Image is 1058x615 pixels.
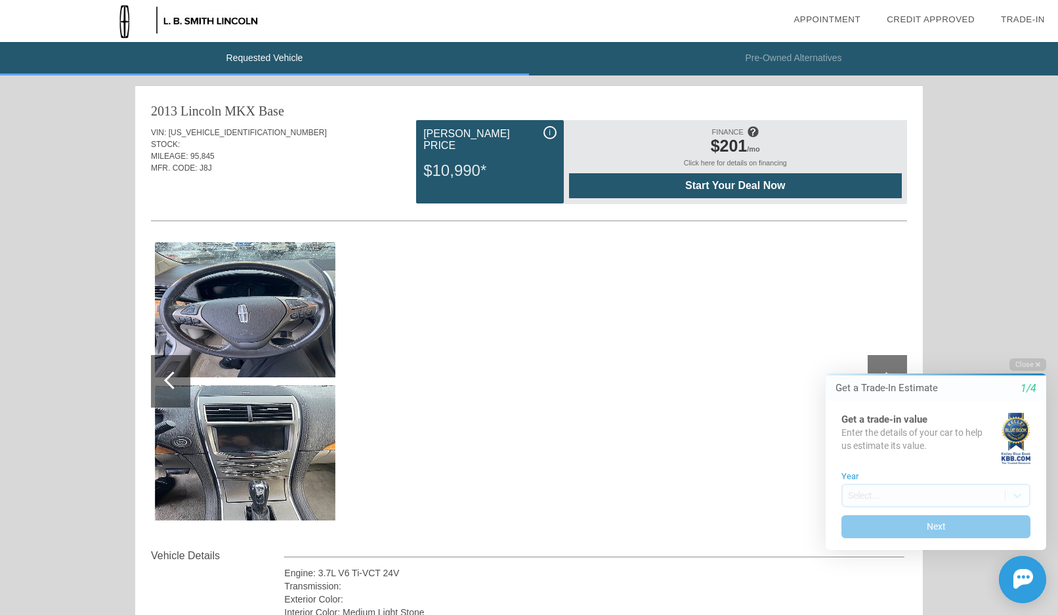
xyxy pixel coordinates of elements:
li: Pre-Owned Alternatives [529,42,1058,75]
span: 95,845 [190,152,215,161]
span: VIN: [151,128,166,137]
div: /mo [576,137,895,159]
div: Exterior Color: [284,593,904,606]
div: [PERSON_NAME] Price [423,126,556,154]
span: $201 [711,137,748,155]
div: Click here for details on financing [569,159,902,173]
span: MILEAGE: [151,152,188,161]
a: Trade-In [1001,14,1045,24]
span: [US_VEHICLE_IDENTIFICATION_NUMBER] [169,128,327,137]
div: Vehicle Details [151,548,284,564]
img: 860ad25113354a0ce6c3f9c57e422f25x.jpg [155,385,335,520]
span: i [549,128,551,137]
div: Transmission: [284,580,904,593]
a: Credit Approved [887,14,975,24]
span: STOCK: [151,140,180,149]
div: Base [259,102,284,120]
span: FINANCE [712,128,744,136]
span: J8J [200,163,212,173]
a: Appointment [793,14,860,24]
div: Engine: 3.7L V6 Ti-VCT 24V [284,566,904,580]
img: 198f567dd036514f21e6de01a04a64a2x.jpg [155,242,335,377]
div: $10,990* [423,154,556,188]
span: MFR. CODE: [151,163,198,173]
div: 2013 Lincoln MKX [151,102,255,120]
div: Quoted on [DATE] 6:56:27 PM [151,182,907,203]
iframe: Chat Assistance [798,347,1058,615]
span: Start Your Deal Now [585,180,885,192]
